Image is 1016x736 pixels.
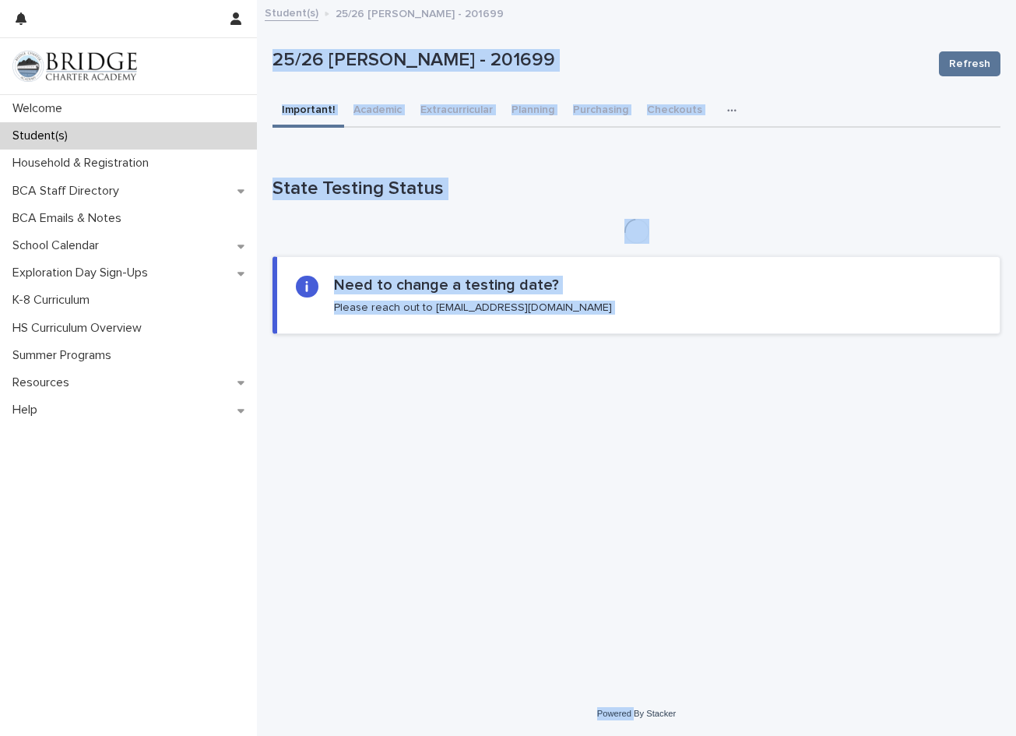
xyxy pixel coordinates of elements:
p: HS Curriculum Overview [6,321,154,336]
p: Help [6,403,50,417]
p: 25/26 [PERSON_NAME] - 201699 [272,49,926,72]
a: Powered By Stacker [597,709,676,718]
a: Student(s) [265,3,318,21]
span: Refresh [949,56,990,72]
p: Student(s) [6,129,80,143]
button: Planning [502,95,564,128]
button: Academic [344,95,411,128]
h2: Need to change a testing date? [334,276,559,294]
button: Checkouts [638,95,712,128]
p: BCA Emails & Notes [6,211,134,226]
p: Household & Registration [6,156,161,171]
p: Resources [6,375,82,390]
p: Summer Programs [6,348,124,363]
button: Purchasing [564,95,638,128]
p: Exploration Day Sign-Ups [6,266,160,280]
p: 25/26 [PERSON_NAME] - 201699 [336,4,504,21]
img: V1C1m3IdTEidaUdm9Hs0 [12,51,137,82]
button: Important! [272,95,344,128]
h1: State Testing Status [272,178,1000,200]
button: Refresh [939,51,1000,76]
p: BCA Staff Directory [6,184,132,199]
p: Welcome [6,101,75,116]
p: School Calendar [6,238,111,253]
button: Extracurricular [411,95,502,128]
p: K-8 Curriculum [6,293,102,308]
p: Please reach out to [EMAIL_ADDRESS][DOMAIN_NAME] [334,301,612,315]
